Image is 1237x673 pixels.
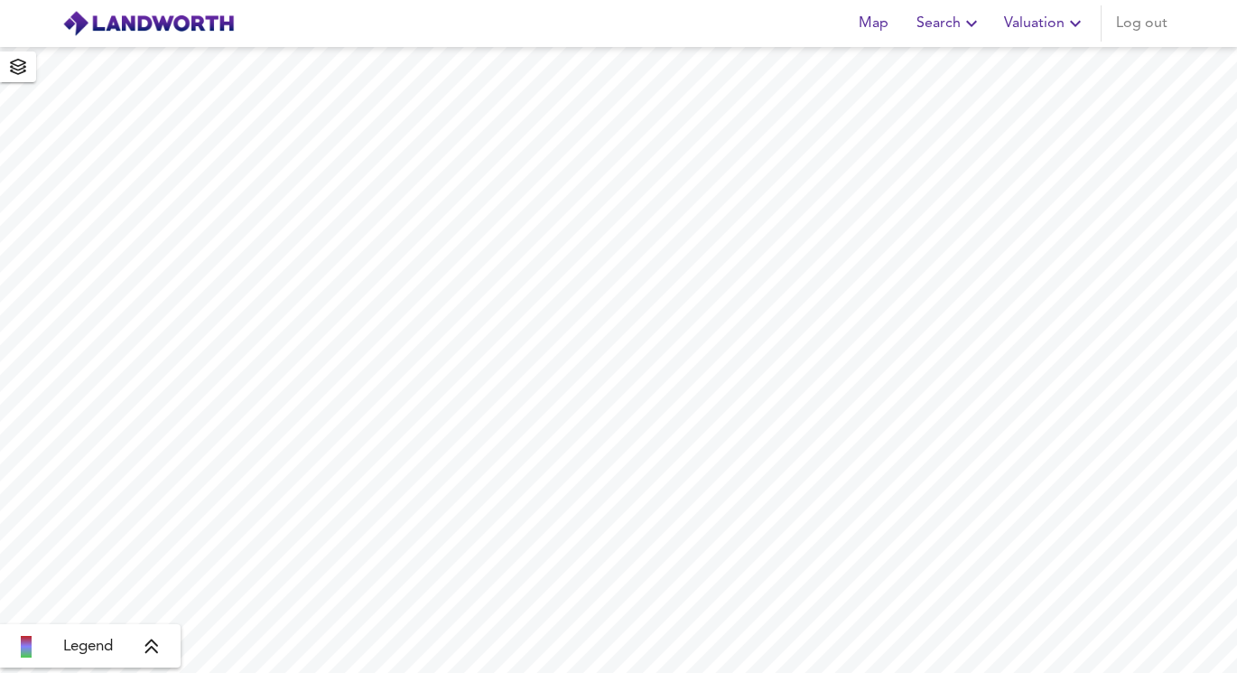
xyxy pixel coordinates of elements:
[1004,11,1086,36] span: Valuation
[916,11,982,36] span: Search
[997,5,1093,42] button: Valuation
[909,5,990,42] button: Search
[1109,5,1175,42] button: Log out
[62,10,235,37] img: logo
[851,11,895,36] span: Map
[844,5,902,42] button: Map
[63,636,113,658] span: Legend
[1116,11,1167,36] span: Log out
